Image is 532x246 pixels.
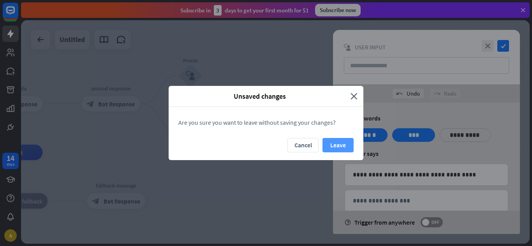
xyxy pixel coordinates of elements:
[351,92,358,101] i: close
[6,3,30,26] button: Open LiveChat chat widget
[178,119,336,126] span: Are you sure you want to leave without saving your changes?
[174,92,345,101] span: Unsaved changes
[322,138,354,152] button: Leave
[287,138,319,152] button: Cancel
